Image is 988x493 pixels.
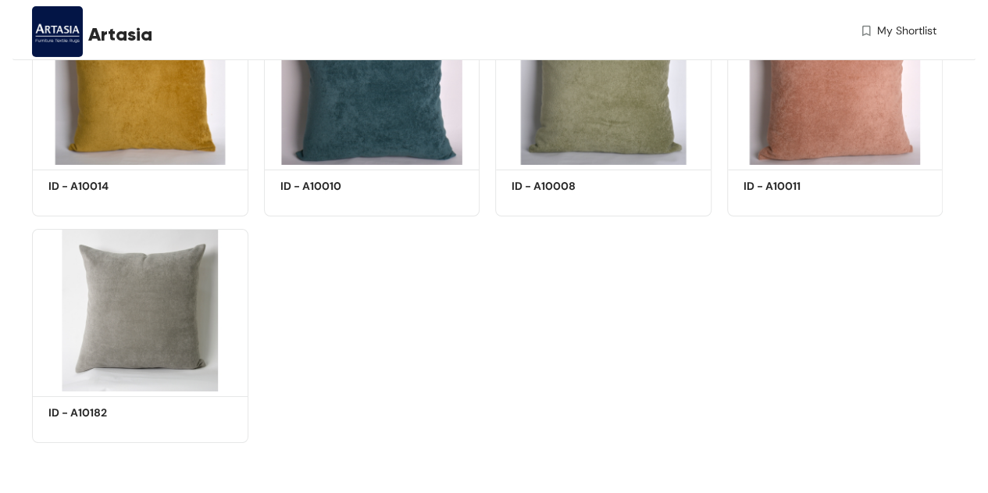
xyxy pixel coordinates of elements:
[88,20,152,48] span: Artasia
[744,178,876,195] h5: ID - A10011
[32,2,248,165] img: 797d1e06-d5aa-44b3-836e-2377fcddea74
[727,2,943,165] img: 78fb4e22-7c04-4a6a-8276-e404f4611b25
[859,23,873,39] img: wishlist
[512,178,644,195] h5: ID - A10008
[48,405,181,421] h5: ID - A10182
[48,178,181,195] h5: ID - A10014
[280,178,413,195] h5: ID - A10010
[495,2,712,165] img: 5731b952-095c-4e6e-a323-a829705fb91c
[264,2,480,165] img: d6949684-8c21-4e5c-8a9b-d14344a61be5
[32,6,83,57] img: Buyer Portal
[32,229,248,392] img: f8db421f-29c7-4158-8b9c-07ac640a9aa4
[877,23,936,39] span: My Shortlist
